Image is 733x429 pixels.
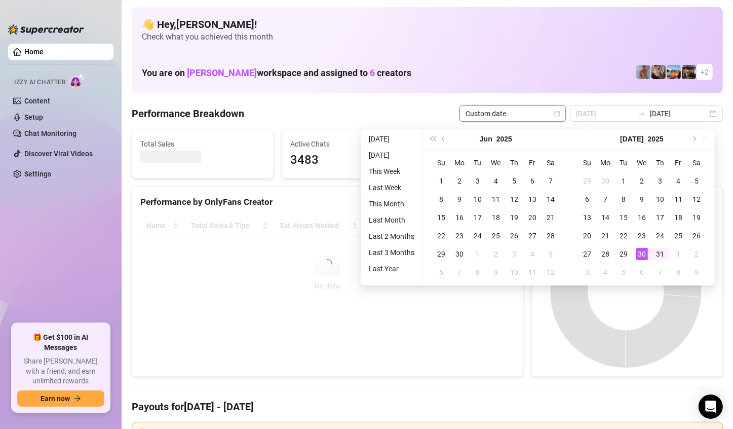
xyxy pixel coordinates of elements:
[618,175,630,187] div: 1
[490,266,502,278] div: 9
[578,208,596,227] td: 2025-07-13
[290,138,415,150] span: Active Chats
[432,172,450,190] td: 2025-06-01
[614,154,633,172] th: Tu
[596,227,614,245] td: 2025-07-21
[636,248,648,260] div: 30
[487,227,505,245] td: 2025-06-25
[453,193,466,205] div: 9
[432,263,450,281] td: 2025-07-06
[654,211,666,224] div: 17
[140,195,515,209] div: Performance by OnlyFans Creator
[490,230,502,242] div: 25
[472,211,484,224] div: 17
[542,263,560,281] td: 2025-07-12
[650,108,708,119] input: End date
[599,175,611,187] div: 30
[690,211,703,224] div: 19
[545,193,557,205] div: 14
[453,248,466,260] div: 30
[435,248,447,260] div: 29
[651,172,669,190] td: 2025-07-03
[142,31,713,43] span: Check what you achieved this month
[523,263,542,281] td: 2025-07-11
[599,248,611,260] div: 28
[669,172,687,190] td: 2025-07-04
[596,154,614,172] th: Mo
[187,67,257,78] span: [PERSON_NAME]
[523,154,542,172] th: Fr
[41,395,70,403] span: Earn now
[432,208,450,227] td: 2025-06-15
[654,175,666,187] div: 3
[699,395,723,419] div: Open Intercom Messenger
[69,74,85,88] img: AI Chatter
[24,129,76,137] a: Chat Monitoring
[542,208,560,227] td: 2025-06-21
[427,129,438,149] button: Last year (Control + left)
[487,172,505,190] td: 2025-06-04
[578,245,596,263] td: 2025-07-27
[701,66,709,78] span: + 2
[636,65,650,79] img: Joey
[526,175,538,187] div: 6
[545,248,557,260] div: 5
[487,190,505,208] td: 2025-06-11
[526,193,538,205] div: 13
[365,263,418,275] li: Last Year
[480,129,492,149] button: Choose a month
[450,208,469,227] td: 2025-06-16
[450,190,469,208] td: 2025-06-09
[618,230,630,242] div: 22
[365,149,418,161] li: [DATE]
[8,24,84,34] img: logo-BBDzfeDw.svg
[654,266,666,278] div: 7
[542,154,560,172] th: Sa
[651,65,666,79] img: George
[687,245,706,263] td: 2025-08-02
[24,97,50,105] a: Content
[687,208,706,227] td: 2025-07-19
[614,190,633,208] td: 2025-07-08
[672,266,684,278] div: 8
[435,211,447,224] div: 15
[365,165,418,177] li: This Week
[614,245,633,263] td: 2025-07-29
[614,263,633,281] td: 2025-08-05
[633,227,651,245] td: 2025-07-23
[24,113,43,121] a: Setup
[596,245,614,263] td: 2025-07-28
[490,175,502,187] div: 4
[545,266,557,278] div: 12
[453,266,466,278] div: 7
[669,245,687,263] td: 2025-08-01
[526,211,538,224] div: 20
[469,172,487,190] td: 2025-06-03
[669,190,687,208] td: 2025-07-11
[545,175,557,187] div: 7
[599,211,611,224] div: 14
[365,133,418,145] li: [DATE]
[599,193,611,205] div: 7
[633,172,651,190] td: 2025-07-02
[523,227,542,245] td: 2025-06-27
[633,190,651,208] td: 2025-07-09
[672,193,684,205] div: 11
[469,245,487,263] td: 2025-07-01
[365,182,418,194] li: Last Week
[505,263,523,281] td: 2025-07-10
[432,154,450,172] th: Su
[633,208,651,227] td: 2025-07-16
[17,390,104,407] button: Earn nowarrow-right
[490,248,502,260] div: 2
[581,211,593,224] div: 13
[542,245,560,263] td: 2025-07-05
[614,208,633,227] td: 2025-07-15
[599,230,611,242] div: 21
[614,227,633,245] td: 2025-07-22
[581,193,593,205] div: 6
[487,263,505,281] td: 2025-07-09
[596,172,614,190] td: 2025-06-30
[581,248,593,260] div: 27
[322,259,332,269] span: loading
